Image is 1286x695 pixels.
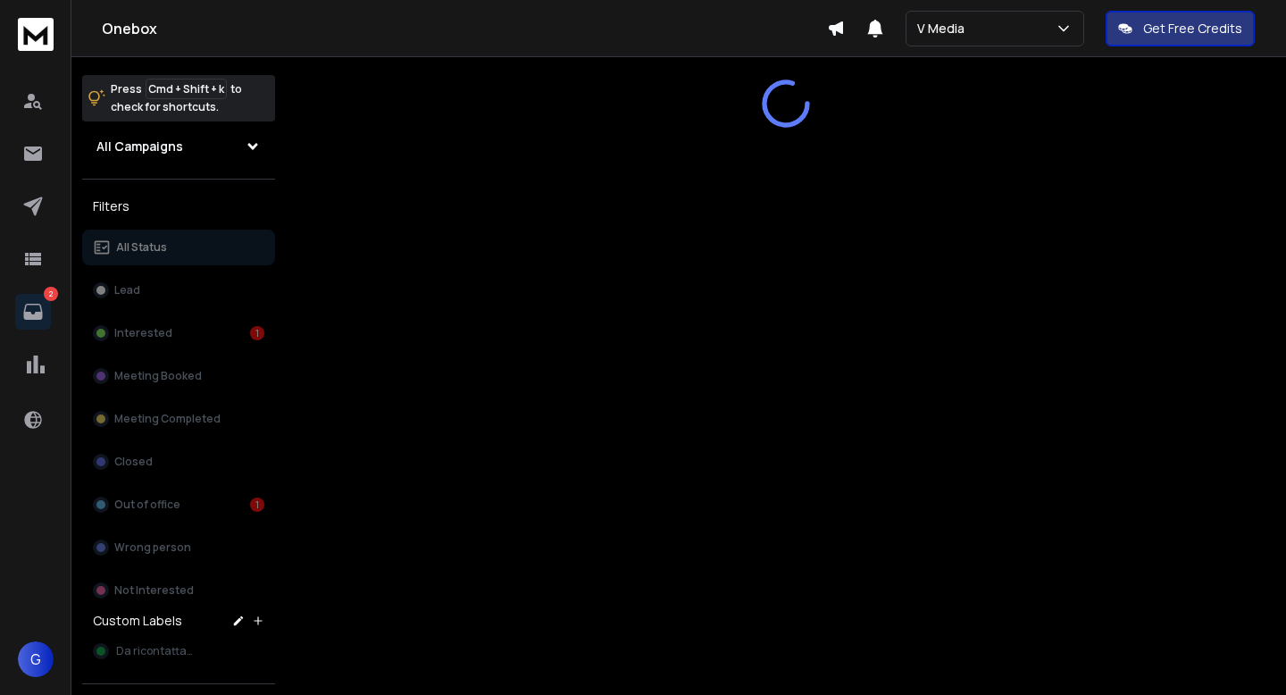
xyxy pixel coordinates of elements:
[18,641,54,677] button: G
[93,612,182,630] h3: Custom Labels
[96,138,183,155] h1: All Campaigns
[82,194,275,219] h3: Filters
[1143,20,1242,38] p: Get Free Credits
[18,18,54,51] img: logo
[15,294,51,330] a: 2
[917,20,972,38] p: V Media
[82,129,275,164] button: All Campaigns
[102,18,827,39] h1: Onebox
[111,80,242,116] p: Press to check for shortcuts.
[146,79,227,99] span: Cmd + Shift + k
[1106,11,1255,46] button: Get Free Credits
[44,287,58,301] p: 2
